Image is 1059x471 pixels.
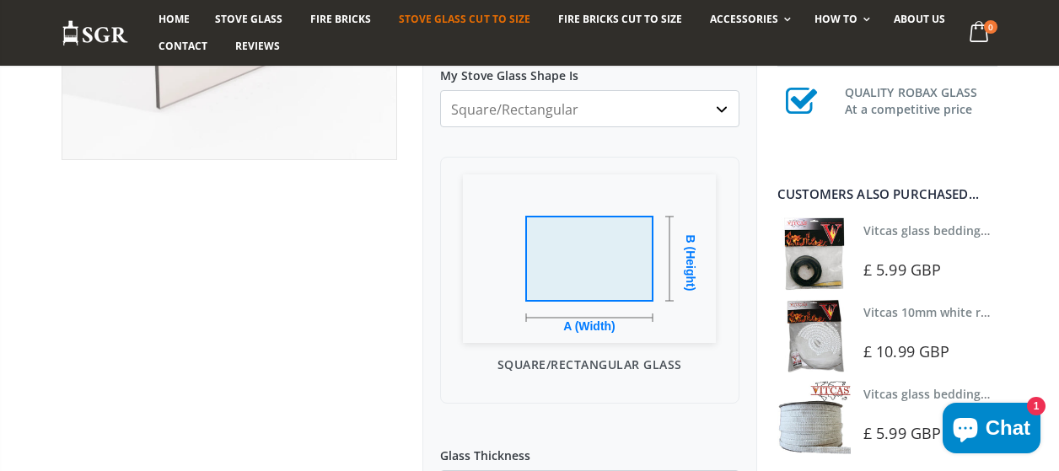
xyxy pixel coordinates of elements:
[802,6,879,33] a: How To
[440,53,740,83] label: My Stove Glass Shape Is
[463,174,716,343] img: Square/Rectangular Glass
[235,39,280,53] span: Reviews
[863,341,949,361] span: £ 10.99 GBP
[159,39,207,53] span: Contact
[963,17,997,50] a: 0
[399,12,529,26] span: Stove Glass Cut To Size
[777,217,851,291] img: Vitcas stove glass bedding in tape
[146,33,220,60] a: Contact
[814,12,857,26] span: How To
[863,423,941,443] span: £ 5.99 GBP
[159,12,190,26] span: Home
[440,433,740,463] label: Glass Thickness
[310,12,371,26] span: Fire Bricks
[845,81,997,118] h3: QUALITY ROBAX GLASS At a competitive price
[202,6,295,33] a: Stove Glass
[697,6,799,33] a: Accessories
[386,6,542,33] a: Stove Glass Cut To Size
[777,299,851,372] img: Vitcas white rope, glue and gloves kit 10mm
[984,20,997,34] span: 0
[777,381,851,454] img: Vitcas stove glass bedding in tape
[62,19,129,47] img: Stove Glass Replacement
[558,12,682,26] span: Fire Bricks Cut To Size
[881,6,958,33] a: About us
[223,33,293,60] a: Reviews
[146,6,202,33] a: Home
[863,260,941,280] span: £ 5.99 GBP
[546,6,695,33] a: Fire Bricks Cut To Size
[894,12,945,26] span: About us
[458,356,723,373] p: Square/Rectangular Glass
[298,6,384,33] a: Fire Bricks
[938,403,1046,458] inbox-online-store-chat: Shopify online store chat
[777,188,997,201] div: Customers also purchased...
[710,12,778,26] span: Accessories
[215,12,282,26] span: Stove Glass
